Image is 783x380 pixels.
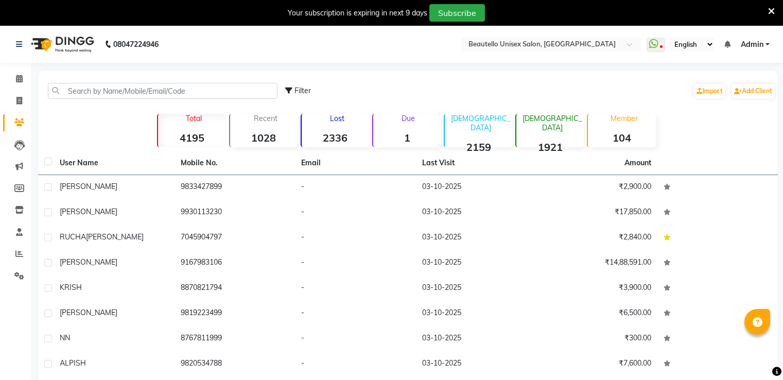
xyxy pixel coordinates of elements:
[375,114,441,123] p: Due
[60,283,82,292] span: KRISH
[592,114,655,123] p: Member
[302,131,369,144] strong: 2336
[416,151,537,175] th: Last Visit
[416,200,537,226] td: 03-10-2025
[295,226,416,251] td: -
[449,114,512,132] p: [DEMOGRAPHIC_DATA]
[536,226,657,251] td: ₹2,840.00
[295,151,416,175] th: Email
[536,276,657,301] td: ₹3,900.00
[26,30,97,59] img: logo
[54,151,175,175] th: User Name
[516,141,584,153] strong: 1921
[230,131,298,144] strong: 1028
[48,83,277,99] input: Search by Name/Mobile/Email/Code
[741,39,763,50] span: Admin
[416,301,537,326] td: 03-10-2025
[295,326,416,352] td: -
[295,200,416,226] td: -
[694,84,725,98] a: Import
[60,358,86,368] span: ALPISH
[60,308,117,317] span: [PERSON_NAME]
[295,301,416,326] td: -
[175,226,295,251] td: 7045904797
[416,175,537,200] td: 03-10-2025
[732,84,775,98] a: Add Client
[416,226,537,251] td: 03-10-2025
[162,114,225,123] p: Total
[445,141,512,153] strong: 2159
[618,151,657,175] th: Amount
[294,86,311,95] span: Filter
[175,151,295,175] th: Mobile No.
[295,276,416,301] td: -
[416,251,537,276] td: 03-10-2025
[536,175,657,200] td: ₹2,900.00
[175,251,295,276] td: 9167983106
[175,175,295,200] td: 9833427899
[113,30,159,59] b: 08047224946
[306,114,369,123] p: Lost
[295,175,416,200] td: -
[175,326,295,352] td: 8767811999
[536,301,657,326] td: ₹6,500.00
[60,182,117,191] span: [PERSON_NAME]
[373,131,441,144] strong: 1
[588,131,655,144] strong: 104
[60,207,117,216] span: [PERSON_NAME]
[416,326,537,352] td: 03-10-2025
[295,251,416,276] td: -
[158,131,225,144] strong: 4195
[60,333,70,342] span: NN
[60,257,117,267] span: [PERSON_NAME]
[86,232,144,241] span: [PERSON_NAME]
[288,8,427,19] div: Your subscription is expiring in next 9 days
[175,200,295,226] td: 9930113230
[295,352,416,377] td: -
[520,114,584,132] p: [DEMOGRAPHIC_DATA]
[416,352,537,377] td: 03-10-2025
[175,352,295,377] td: 9820534788
[175,276,295,301] td: 8870821794
[536,326,657,352] td: ₹300.00
[234,114,298,123] p: Recent
[60,232,86,241] span: RUCHA
[175,301,295,326] td: 9819223499
[429,4,485,22] button: Subscribe
[536,352,657,377] td: ₹7,600.00
[536,200,657,226] td: ₹17,850.00
[536,251,657,276] td: ₹14,88,591.00
[416,276,537,301] td: 03-10-2025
